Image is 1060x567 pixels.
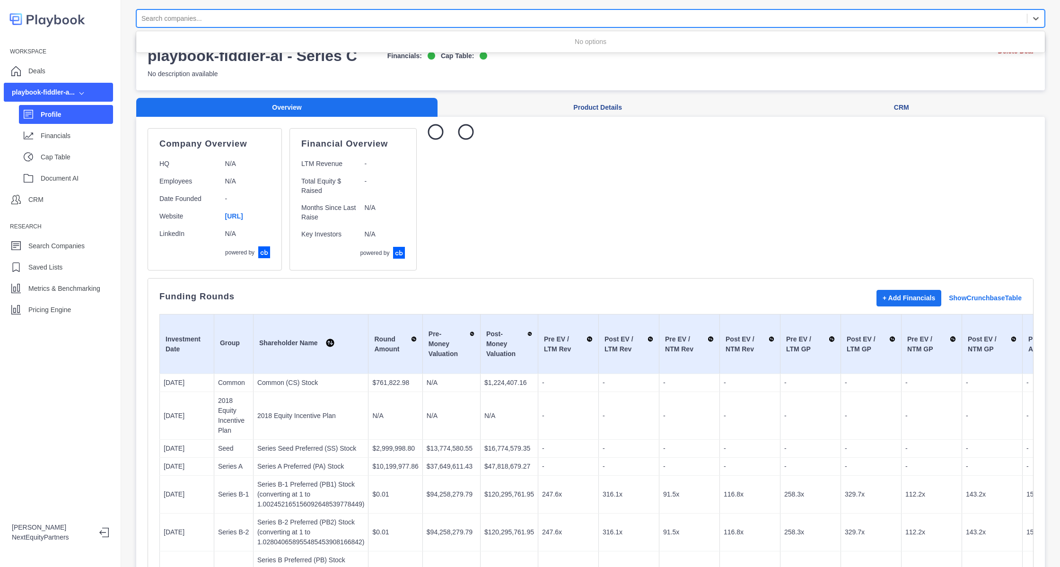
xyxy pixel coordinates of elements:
p: - [724,411,776,421]
p: 116.8x [724,527,776,537]
p: [DATE] [164,462,210,471]
p: Document AI [41,174,113,183]
p: N/A [225,176,271,186]
div: Post EV / LTM GP [847,334,895,354]
p: - [542,462,595,471]
div: No options [136,33,1045,51]
p: Cap Table: [441,51,474,61]
p: $94,258,279.79 [427,527,476,537]
p: $10,199,977.86 [372,462,418,471]
p: $0.01 [372,527,418,537]
div: Post EV / NTM GP [968,334,1016,354]
p: - [966,462,1018,471]
p: powered by [225,248,254,257]
p: Cap Table [41,152,113,162]
p: $94,258,279.79 [427,489,476,499]
p: 143.2x [966,489,1018,499]
p: 91.5x [663,527,716,537]
button: CRM [758,98,1045,117]
p: - [905,444,958,454]
p: - [905,462,958,471]
div: Pre EV / LTM Rev [544,334,593,354]
div: Pre EV / NTM Rev [665,334,714,354]
p: N/A [372,411,418,421]
div: Post-Money Valuation [486,329,532,359]
p: - [845,411,897,421]
p: 143.2x [966,527,1018,537]
img: Sort [769,334,774,344]
p: Series Seed Preferred (SS) Stock [257,444,365,454]
img: crunchbase-logo [258,246,270,258]
p: N/A [225,159,271,169]
p: Seed [218,444,249,454]
button: Overview [136,98,438,117]
p: Deals [28,66,45,76]
p: HQ [159,159,218,169]
p: - [845,462,897,471]
p: powered by [360,249,389,257]
p: - [966,378,1018,388]
div: Group [220,338,247,350]
img: crunchbase-logo [393,247,405,259]
p: 2018 Equity Incentive Plan [218,396,249,436]
p: CRM [28,195,44,205]
img: Sort [648,334,653,344]
p: - [365,176,405,195]
p: N/A [365,229,405,239]
p: Series B-2 Preferred (PB2) Stock (converting at 1 to 1.028040658955485453908166842) [257,517,365,547]
p: N/A [484,411,534,421]
img: Sort [708,334,714,344]
p: LTM Revenue [301,159,357,169]
button: Product Details [438,98,758,117]
p: 329.7x [845,527,897,537]
p: $1,224,407.16 [484,378,534,388]
img: on-logo [480,52,487,60]
p: Series A [218,462,249,471]
p: Series B-1 Preferred (PB1) Stock (converting at 1 to 1.002452165156092648539778449) [257,480,365,509]
img: Sort [950,334,956,344]
p: Company Overview [159,140,270,148]
p: 316.1x [603,489,655,499]
p: 258.3x [784,489,837,499]
h3: playbook-fiddler-ai - Series C [148,46,357,65]
p: Saved Lists [28,262,62,272]
p: No description available [148,69,487,79]
p: $13,774,580.55 [427,444,476,454]
button: + Add Financials [876,290,941,306]
p: - [603,444,655,454]
div: Post EV / LTM Rev [604,334,653,354]
p: 247.6x [542,527,595,537]
p: 316.1x [603,527,655,537]
p: - [784,444,837,454]
p: NextEquityPartners [12,532,92,542]
p: $47,818,679.27 [484,462,534,471]
a: [URL] [225,212,243,220]
p: $2,999,998.80 [372,444,418,454]
p: Funding Rounds [159,293,235,300]
p: - [603,378,655,388]
img: Sort [325,338,335,348]
p: - [663,378,716,388]
p: - [966,411,1018,421]
p: 247.6x [542,489,595,499]
p: 91.5x [663,489,716,499]
p: N/A [427,411,476,421]
img: Sort [470,329,474,339]
p: - [724,378,776,388]
p: 329.7x [845,489,897,499]
p: - [905,378,958,388]
p: - [845,378,897,388]
div: Investment Date [166,334,208,354]
div: Pre EV / NTM GP [907,334,956,354]
p: Metrics & Benchmarking [28,284,100,294]
p: $0.01 [372,489,418,499]
p: LinkedIn [159,229,218,239]
img: on-logo [428,52,435,60]
p: $120,295,761.95 [484,489,534,499]
p: $761,822.98 [372,378,418,388]
p: [DATE] [164,489,210,499]
img: Sort [411,334,417,344]
p: $37,649,611.43 [427,462,476,471]
p: [PERSON_NAME] [12,523,92,532]
p: Financials [41,131,113,141]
